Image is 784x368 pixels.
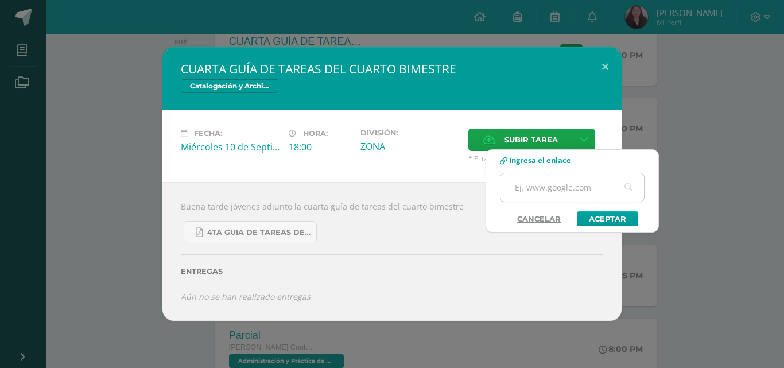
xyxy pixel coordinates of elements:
div: 18:00 [289,141,351,153]
span: Fecha: [194,129,222,138]
h2: CUARTA GUÍA DE TAREAS DEL CUARTO BIMESTRE [181,61,603,77]
span: Subir tarea [504,129,558,150]
span: Hora: [303,129,328,138]
div: Buena tarde jóvenes adjunto la cuarta guía de tareas del cuarto bimestre [162,182,622,320]
span: * El tamaño máximo permitido es 50 MB [468,154,603,164]
span: Catalogación y Archivo [181,79,278,93]
i: Aún no se han realizado entregas [181,291,311,302]
button: Close (Esc) [589,47,622,86]
a: 4TA GUIA DE TAREAS DE CATALOGACIÓN Y ARCHIVO 5TO PERITO CONTADOR CUARTO BIMESTRE [DATE].pdf [184,221,317,243]
label: División: [360,129,459,137]
div: ZONA [360,140,459,153]
input: Ej. www.google.com [500,173,644,202]
span: 4TA GUIA DE TAREAS DE CATALOGACIÓN Y ARCHIVO 5TO PERITO CONTADOR CUARTO BIMESTRE [DATE].pdf [207,228,311,237]
a: Aceptar [577,211,638,226]
div: Miércoles 10 de Septiembre [181,141,280,153]
a: Cancelar [506,211,572,226]
span: Ingresa el enlace [509,155,571,165]
label: Entregas [181,267,603,276]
